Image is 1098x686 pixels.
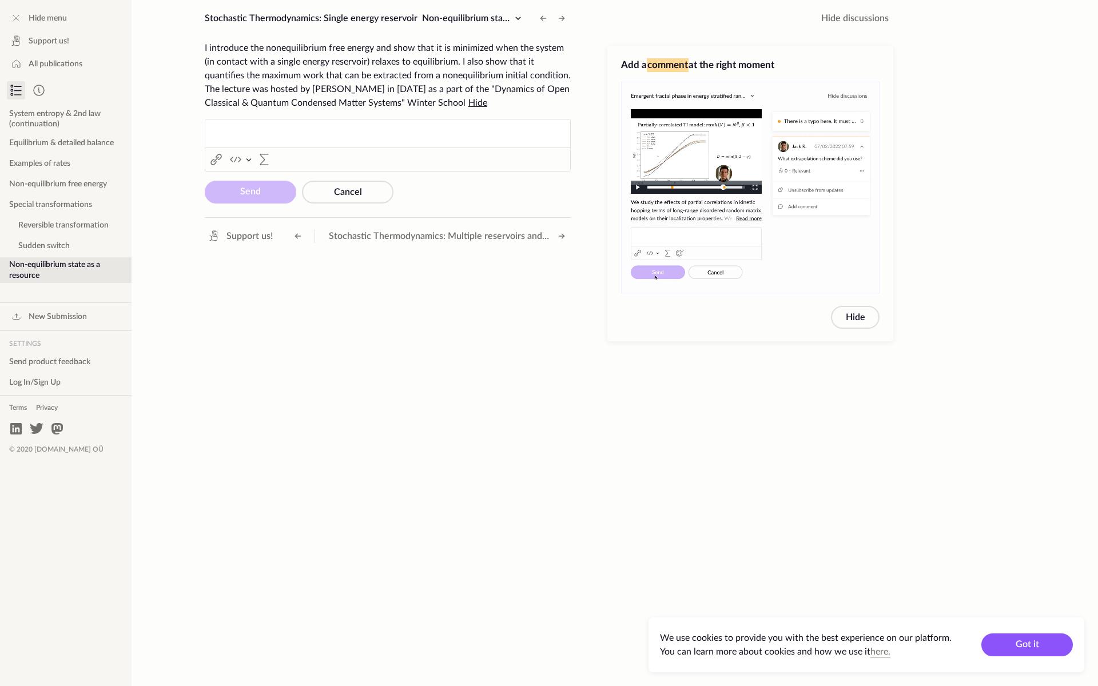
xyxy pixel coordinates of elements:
span: Stochastic Thermodynamics: Multiple reservoirs and internal entropy [329,229,549,243]
button: Send [205,181,296,204]
span: I introduce the nonequilibrium free energy and show that it is minimized when the system (in cont... [205,43,571,107]
span: Stochastic Thermodynamics: Single energy reservoir [205,14,417,23]
button: Stochastic Thermodynamics: Single energy reservoirNon-equilibrium state as a resource [200,9,530,27]
a: Support us! [202,227,277,245]
h3: Add a at the right moment [621,58,880,72]
span: comment [647,58,689,72]
button: Cancel [302,181,393,204]
span: Hide discussions [821,11,889,25]
span: Hide [468,98,487,107]
span: Non-equilibrium state as a resource [422,14,567,23]
span: We use cookies to provide you with the best experience on our platform. You can learn more about ... [660,633,952,656]
button: Stochastic Thermodynamics: Multiple reservoirs and internal entropy [324,227,571,245]
span: Support us! [226,229,273,243]
a: here. [870,647,890,656]
button: Hide [831,306,880,329]
span: Send [240,187,261,196]
span: Cancel [334,188,362,197]
button: Got it [981,633,1073,656]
